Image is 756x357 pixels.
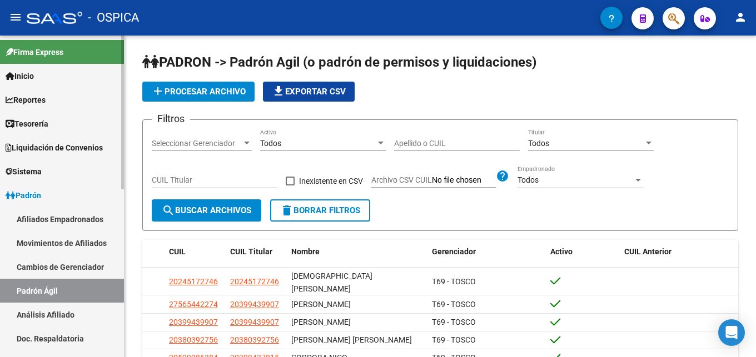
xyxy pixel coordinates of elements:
span: Inexistente en CSV [299,174,363,188]
span: 20380392756 [230,335,279,344]
input: Archivo CSV CUIL [432,175,496,185]
span: T69 - TOSCO [432,335,476,344]
mat-icon: menu [9,11,22,24]
span: Todos [528,139,549,148]
datatable-header-cell: Gerenciador [427,240,546,264]
span: 27565442274 [169,300,218,309]
span: Archivo CSV CUIL [371,175,432,184]
span: 20245172746 [230,277,279,286]
span: Procesar archivo [151,87,246,97]
span: [PERSON_NAME] [291,318,351,326]
button: Borrar Filtros [270,199,370,222]
span: Buscar Archivos [162,205,251,215]
span: Todos [518,175,539,184]
mat-icon: help [496,169,509,183]
mat-icon: file_download [272,84,285,98]
datatable-header-cell: Nombre [287,240,427,264]
span: Exportar CSV [272,87,346,97]
span: Liquidación de Convenios [6,142,103,154]
h3: Filtros [152,111,190,127]
span: Nombre [291,247,320,256]
mat-icon: add [151,84,165,98]
mat-icon: search [162,204,175,217]
span: 20399439907 [230,318,279,326]
datatable-header-cell: CUIL Titular [226,240,287,264]
span: [PERSON_NAME] [291,300,351,309]
mat-icon: person [734,11,747,24]
mat-icon: delete [280,204,294,217]
span: CUIL Titular [230,247,272,256]
button: Exportar CSV [263,82,355,102]
span: Firma Express [6,46,63,58]
span: [PERSON_NAME] [PERSON_NAME] [291,335,412,344]
span: - OSPICA [88,6,139,30]
span: CUIL [169,247,186,256]
span: 20399439907 [230,300,279,309]
span: T69 - TOSCO [432,277,476,286]
span: Padrón [6,189,41,202]
div: Open Intercom Messenger [718,319,745,346]
datatable-header-cell: CUIL [165,240,226,264]
button: Buscar Archivos [152,199,261,222]
span: Borrar Filtros [280,205,360,215]
datatable-header-cell: Activo [546,240,620,264]
span: Reportes [6,94,46,106]
span: 20399439907 [169,318,218,326]
span: Sistema [6,165,42,178]
span: Tesorería [6,118,48,130]
button: Procesar archivo [142,82,255,102]
span: T69 - TOSCO [432,318,476,326]
span: 20245172746 [169,277,218,286]
span: Todos [260,139,281,148]
datatable-header-cell: CUIL Anterior [620,240,738,264]
span: Inicio [6,70,34,82]
span: Activo [550,247,573,256]
span: Gerenciador [432,247,476,256]
span: [DEMOGRAPHIC_DATA] [PERSON_NAME] [291,271,372,293]
span: PADRON -> Padrón Agil (o padrón de permisos y liquidaciones) [142,54,536,70]
span: T69 - TOSCO [432,300,476,309]
span: Seleccionar Gerenciador [152,139,242,148]
span: CUIL Anterior [624,247,672,256]
span: 20380392756 [169,335,218,344]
